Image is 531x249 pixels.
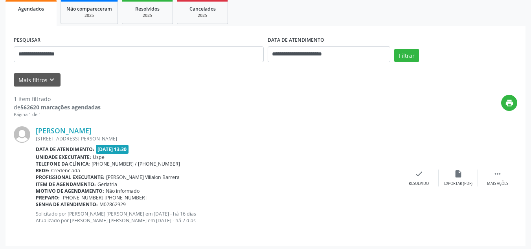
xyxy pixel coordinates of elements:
strong: 562620 marcações agendadas [20,103,101,111]
button: Mais filtroskeyboard_arrow_down [14,73,61,87]
div: Exportar (PDF) [444,181,472,186]
div: Página 1 de 1 [14,111,101,118]
b: Item de agendamento: [36,181,96,188]
div: 2025 [66,13,112,18]
label: DATA DE ATENDIMENTO [268,34,324,46]
span: [PERSON_NAME] Villalon Barrera [106,174,180,181]
span: [PHONE_NUMBER] [PHONE_NUMBER] [61,194,147,201]
div: 2025 [128,13,167,18]
button: Filtrar [394,49,419,62]
span: Resolvidos [135,6,160,12]
b: Unidade executante: [36,154,91,160]
b: Rede: [36,167,50,174]
img: img [14,126,30,143]
b: Senha de atendimento: [36,201,98,208]
b: Telefone da clínica: [36,160,90,167]
i: keyboard_arrow_down [48,76,56,84]
i: print [505,99,514,107]
i: check [415,170,423,178]
span: [DATE] 13:30 [96,145,129,154]
span: [PHONE_NUMBER] / [PHONE_NUMBER] [92,160,180,167]
b: Preparo: [36,194,60,201]
label: PESQUISAR [14,34,40,46]
span: Geriatria [97,181,117,188]
div: Resolvido [409,181,429,186]
i:  [493,170,502,178]
b: Profissional executante: [36,174,105,181]
a: [PERSON_NAME] [36,126,92,135]
i: insert_drive_file [454,170,463,178]
b: Motivo de agendamento: [36,188,104,194]
span: Não informado [106,188,140,194]
span: Agendados [18,6,44,12]
p: Solicitado por [PERSON_NAME] [PERSON_NAME] em [DATE] - há 16 dias Atualizado por [PERSON_NAME] [P... [36,210,399,224]
b: Data de atendimento: [36,146,94,153]
span: Não compareceram [66,6,112,12]
div: [STREET_ADDRESS][PERSON_NAME] [36,135,399,142]
button: print [501,95,517,111]
div: 1 item filtrado [14,95,101,103]
span: M02862929 [99,201,126,208]
span: Credenciada [51,167,80,174]
div: Mais ações [487,181,508,186]
div: 2025 [183,13,222,18]
span: Cancelados [189,6,216,12]
div: de [14,103,101,111]
span: Uspe [93,154,105,160]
